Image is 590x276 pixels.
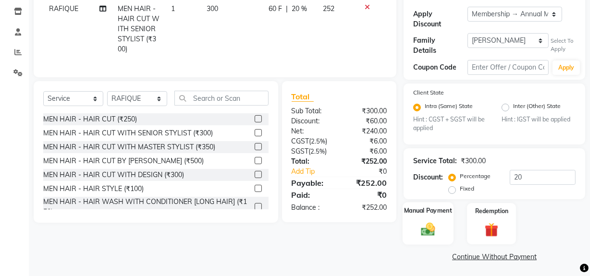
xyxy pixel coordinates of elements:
div: MEN HAIR - HAIR STYLE (₹100) [43,184,144,194]
small: Hint : IGST will be applied [502,115,576,124]
div: Net: [284,126,339,136]
span: 252 [323,4,334,13]
div: ₹240.00 [339,126,394,136]
span: 60 F [269,4,282,14]
img: _cash.svg [417,221,440,238]
div: ₹0 [348,167,394,177]
span: 300 [207,4,218,13]
div: MEN HAIR - HAIR CUT WITH SENIOR STYLIST (₹300) [43,128,213,138]
div: Service Total: [413,156,457,166]
div: Select To Apply [551,37,576,53]
div: ₹300.00 [461,156,486,166]
input: Search or Scan [174,91,269,106]
small: Hint : CGST + SGST will be applied [413,115,487,133]
span: 2.5% [311,147,325,155]
div: ( ) [284,136,339,146]
div: ₹6.00 [339,136,394,146]
div: Balance : [284,203,339,213]
label: Redemption [475,207,508,216]
div: Discount: [413,172,443,182]
div: Family Details [413,36,467,56]
div: MEN HAIR - HAIR CUT (₹250) [43,114,137,124]
div: MEN HAIR - HAIR CUT WITH MASTER STYLIST (₹350) [43,142,215,152]
img: _gift.svg [480,221,503,238]
span: 1 [171,4,175,13]
div: ( ) [284,146,339,156]
button: Apply [553,60,580,75]
label: Client State [413,88,444,97]
div: Apply Discount [413,9,467,29]
span: RAFIQUE [49,4,78,13]
label: Inter (Other) State [513,102,561,113]
a: Continue Without Payment [406,252,583,262]
div: MEN HAIR - HAIR WASH WITH CONDITIONER [LONG HAIR] (₹150) [43,197,251,217]
div: ₹252.00 [339,177,394,189]
input: Enter Offer / Coupon Code [467,60,549,75]
a: Add Tip [284,167,348,177]
span: 20 % [292,4,307,14]
div: ₹60.00 [339,116,394,126]
div: Discount: [284,116,339,126]
div: ₹252.00 [339,203,394,213]
div: ₹0 [339,189,394,201]
span: CGST [292,137,309,145]
label: Fixed [460,184,474,193]
div: MEN HAIR - HAIR CUT BY [PERSON_NAME] (₹500) [43,156,204,166]
div: ₹252.00 [339,156,394,167]
div: Paid: [284,189,339,201]
span: SGST [292,147,309,156]
div: ₹6.00 [339,146,394,156]
label: Manual Payment [404,206,452,216]
span: | [286,4,288,14]
div: Coupon Code [413,62,467,72]
label: Percentage [460,172,491,180]
div: ₹300.00 [339,106,394,116]
label: Intra (Same) State [425,102,473,113]
span: MEN HAIR - HAIR CUT WITH SENIOR STYLIST (₹300) [118,4,160,53]
span: Total [292,92,314,102]
div: Sub Total: [284,106,339,116]
div: Total: [284,156,339,167]
div: MEN HAIR - HAIR CUT WITH DESIGN (₹300) [43,170,184,180]
span: 2.5% [311,137,326,145]
div: Payable: [284,177,339,189]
